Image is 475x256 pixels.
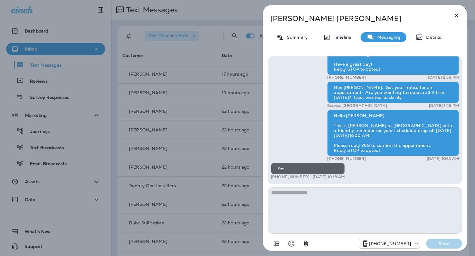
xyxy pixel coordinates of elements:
[327,110,459,156] div: Hello [PERSON_NAME], This is [PERSON_NAME] at [GEOGRAPHIC_DATA] with a friendly reminder for your...
[271,163,345,174] div: Yes
[327,82,459,103] div: Hey [PERSON_NAME]. Got your notice for an appointment. Are you wanting to replace all 4 tires [DA...
[427,156,459,161] p: [DATE] 10:15 AM
[313,174,345,179] p: [DATE] 10:18 AM
[271,174,310,179] p: [PHONE_NUMBER]
[331,35,351,40] p: Timeline
[369,241,411,246] p: [PHONE_NUMBER]
[359,240,420,247] div: +1 (918) 203-8556
[327,75,366,80] p: [PHONE_NUMBER]
[428,75,459,80] p: [DATE] 2:58 PM
[270,14,439,23] p: [PERSON_NAME] [PERSON_NAME]
[429,103,459,108] p: [DATE] 1:45 PM
[327,103,387,108] p: Service [GEOGRAPHIC_DATA]
[285,237,297,250] button: Select an emoji
[284,35,308,40] p: Summary
[270,237,283,250] button: Add in a premade template
[423,35,441,40] p: Details
[374,35,400,40] p: Messaging
[327,156,366,161] p: [PHONE_NUMBER]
